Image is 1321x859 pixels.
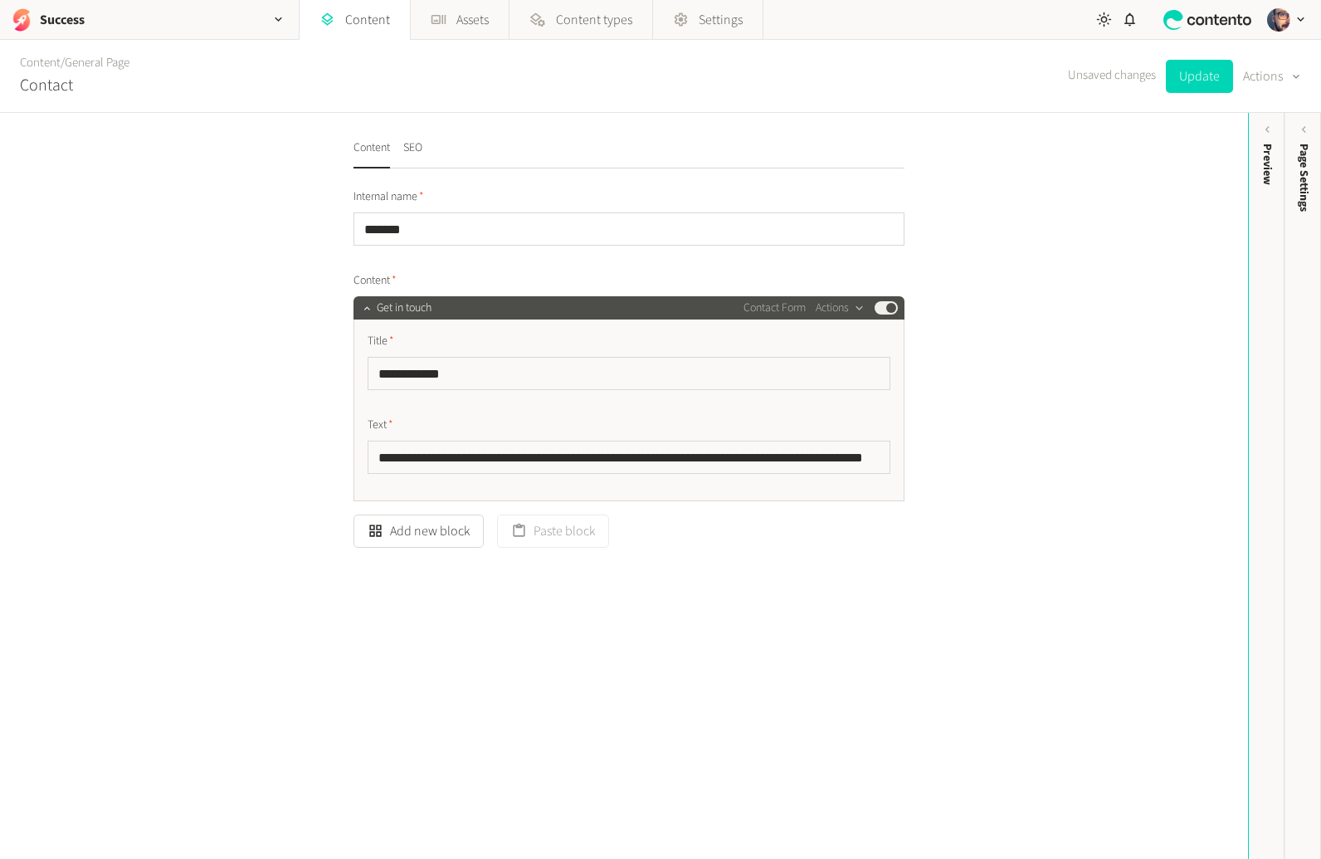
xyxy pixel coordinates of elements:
[403,139,422,168] button: SEO
[816,298,865,318] button: Actions
[10,8,33,32] img: Success
[1267,8,1290,32] img: Josh Angell
[1068,66,1156,85] span: Unsaved changes
[1166,60,1233,93] button: Update
[61,54,65,71] span: /
[1243,60,1301,93] button: Actions
[556,10,632,30] span: Content types
[699,10,743,30] span: Settings
[368,417,393,434] span: Text
[353,515,484,548] button: Add new block
[368,333,394,350] span: Title
[353,139,390,168] button: Content
[20,54,61,71] a: Content
[20,73,73,98] h2: Contact
[65,54,129,71] a: General Page
[1295,144,1313,212] span: Page Settings
[497,515,609,548] button: Paste block
[40,10,85,30] h2: Success
[353,188,424,206] span: Internal name
[377,300,431,317] span: Get in touch
[353,272,397,290] span: Content
[743,300,806,317] span: Contact Form
[1259,144,1276,185] div: Preview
